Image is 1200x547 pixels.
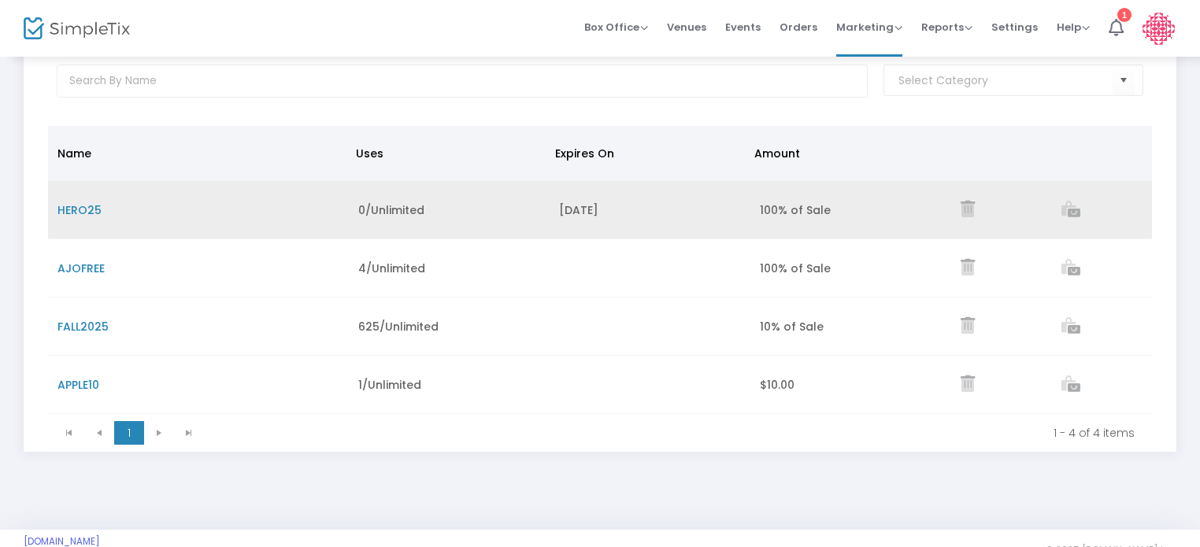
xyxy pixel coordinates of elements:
span: 1/Unlimited [358,377,421,393]
a: View list of orders which used this promo code. [1061,378,1080,394]
span: HERO25 [57,202,102,218]
span: APPLE10 [57,377,99,393]
span: Help [1057,20,1090,35]
span: Box Office [584,20,648,35]
span: Expires On [555,146,614,161]
input: NO DATA FOUND [898,72,1113,89]
span: Page 1 [114,421,144,445]
span: Name [57,146,91,161]
span: 10% of Sale [760,319,824,334]
span: Marketing [836,20,902,35]
a: View list of orders which used this promo code. [1061,261,1080,277]
span: 625/Unlimited [358,319,439,334]
button: Select [1113,65,1135,97]
span: Venues [667,7,706,47]
a: View list of orders which used this promo code. [1061,203,1080,219]
span: 100% of Sale [760,261,831,276]
kendo-pager-info: 1 - 4 of 4 items [215,425,1135,441]
div: [DATE] [559,202,741,218]
span: 0/Unlimited [358,202,424,218]
span: FALL2025 [57,319,109,334]
span: Amount [754,146,800,161]
div: Data table [48,126,1152,414]
span: $10.00 [760,377,794,393]
span: Orders [780,7,817,47]
span: Events [725,7,761,47]
div: 1 [1117,8,1131,22]
span: Reports [921,20,972,35]
span: 4/Unlimited [358,261,425,276]
a: View list of orders which used this promo code. [1061,320,1080,335]
span: 100% of Sale [760,202,831,218]
span: AJOFREE [57,261,105,276]
span: Settings [991,7,1038,47]
input: Search By Name [57,65,869,98]
span: Uses [356,146,383,161]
